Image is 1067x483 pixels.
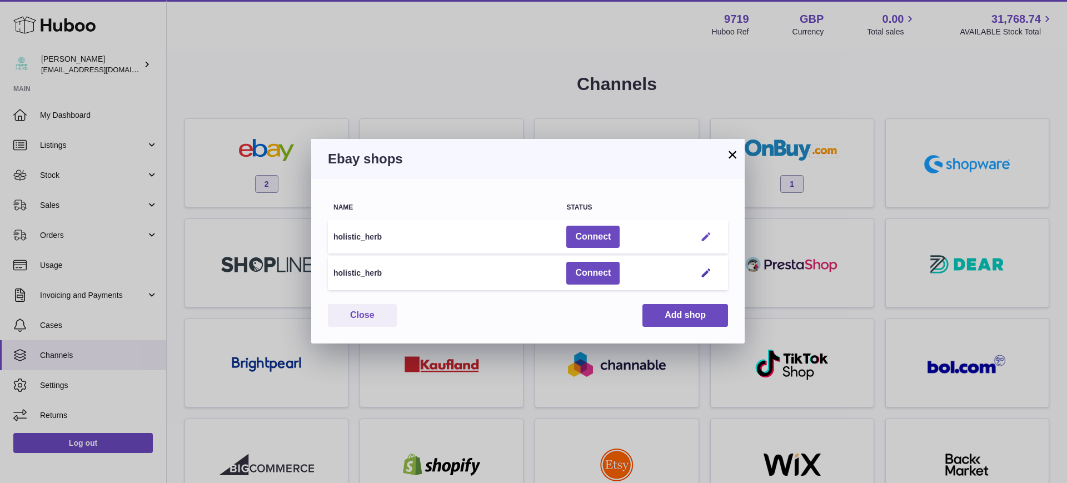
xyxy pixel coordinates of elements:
button: × [726,148,739,161]
td: holistic_herb [328,256,561,290]
button: Close [328,304,397,327]
button: Connect [566,262,620,285]
button: Connect [566,226,620,248]
div: Status [566,204,685,211]
h3: Ebay shops [328,150,728,168]
td: holistic_herb [328,220,561,254]
div: Name [333,204,555,211]
button: Add shop [642,304,728,327]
